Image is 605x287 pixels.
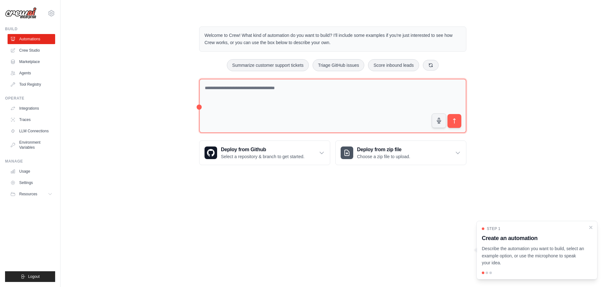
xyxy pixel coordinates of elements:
a: Crew Studio [8,45,55,55]
a: Tool Registry [8,79,55,89]
p: Welcome to Crew! What kind of automation do you want to build? I'll include some examples if you'... [205,32,461,46]
button: Triage GitHub issues [313,59,364,71]
a: Automations [8,34,55,44]
div: Operate [5,96,55,101]
span: Logout [28,274,40,279]
iframe: Chat Widget [573,257,605,287]
a: Traces [8,115,55,125]
a: LLM Connections [8,126,55,136]
a: Agents [8,68,55,78]
button: Close walkthrough [588,225,593,230]
a: Usage [8,166,55,176]
p: Select a repository & branch to get started. [221,153,304,160]
button: Resources [8,189,55,199]
h3: Deploy from Github [221,146,304,153]
a: Integrations [8,103,55,113]
span: Step 1 [487,226,500,231]
div: Manage [5,159,55,164]
a: Settings [8,178,55,188]
span: Resources [19,192,37,197]
button: Logout [5,271,55,282]
p: Choose a zip file to upload. [357,153,410,160]
h3: Deploy from zip file [357,146,410,153]
a: Marketplace [8,57,55,67]
a: Environment Variables [8,137,55,152]
div: Build [5,26,55,32]
img: Logo [5,7,37,19]
p: Describe the automation you want to build, select an example option, or use the microphone to spe... [482,245,585,267]
button: Summarize customer support tickets [227,59,309,71]
h3: Create an automation [482,234,585,243]
button: Score inbound leads [368,59,419,71]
